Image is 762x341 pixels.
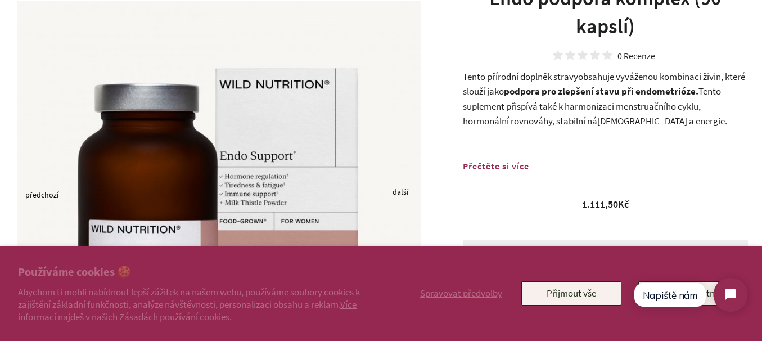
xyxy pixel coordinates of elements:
[418,281,504,305] button: Spravovat předvolby
[18,298,357,323] a: Více informací najdeš v našich Zásadách používání cookies.
[463,70,745,98] span: obsahuje vyváženou kombinaci živin, které slouží jako
[504,85,698,97] strong: podpora pro zlepšení stavu při endometrióze.
[18,286,381,323] p: Abychom ti mohli nabídnout lepší zážitek na našem webu, používáme soubory cookies k zajištění zák...
[624,268,757,321] iframe: Tidio Chat
[25,195,31,198] button: Previous
[463,69,748,129] p: Tento přírodní d
[420,287,502,299] span: Spravovat předvolby
[521,281,621,305] button: Přijmout vše
[463,160,529,172] span: Přečtěte si více
[18,264,381,280] h2: Používáme cookies 🍪
[617,52,655,60] div: 0 Recenze
[393,192,398,195] button: Next
[582,198,629,210] span: 1.111,50Kč
[525,70,578,83] span: oplněk stravy
[463,85,727,127] span: Tento suplement přispívá také k harmonizaci menstruačního cyklu, hormonální rovnováhy, stabilní n...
